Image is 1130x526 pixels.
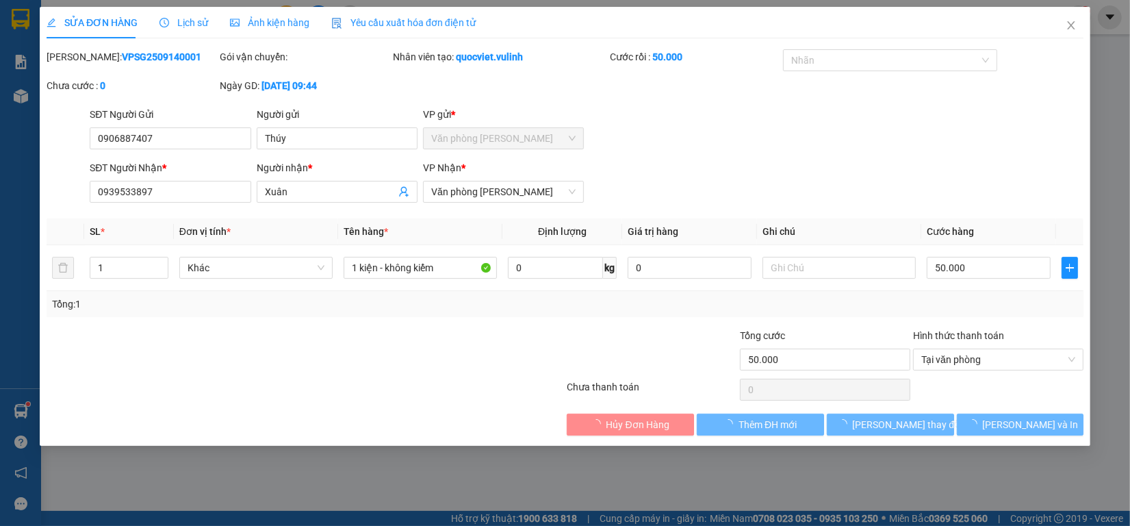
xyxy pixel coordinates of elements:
[982,417,1078,432] span: [PERSON_NAME] và In
[344,257,497,279] input: VD: Bàn, Ghế
[967,419,982,429] span: loading
[696,414,823,436] button: Thêm ĐH mới
[852,417,962,432] span: [PERSON_NAME] thay đổi
[256,160,417,175] div: Người nhận
[567,414,694,436] button: Hủy Đơn Hàng
[331,18,342,29] img: icon
[47,18,56,27] span: edit
[921,349,1075,370] span: Tại văn phòng
[179,226,231,237] span: Đơn vị tính
[220,49,390,64] div: Gói vận chuyển:
[837,419,852,429] span: loading
[1061,257,1078,279] button: plus
[256,107,417,122] div: Người gửi
[344,226,388,237] span: Tên hàng
[331,17,476,28] span: Yêu cầu xuất hóa đơn điện tử
[159,17,208,28] span: Lịch sử
[89,226,100,237] span: SL
[927,226,974,237] span: Cước hàng
[159,18,169,27] span: clock-circle
[606,417,669,432] span: Hủy Đơn Hàng
[398,186,409,197] span: user-add
[220,78,390,93] div: Ngày GD:
[230,18,240,27] span: picture
[1062,262,1077,273] span: plus
[603,257,617,279] span: kg
[90,107,251,122] div: SĐT Người Gửi
[47,78,217,93] div: Chưa cước :
[230,17,309,28] span: Ảnh kiện hàng
[47,17,138,28] span: SỬA ĐƠN HÀNG
[757,218,921,245] th: Ghi chú
[261,80,317,91] b: [DATE] 09:44
[1066,20,1077,31] span: close
[652,51,682,62] b: 50.000
[456,51,523,62] b: quocviet.vulinh
[100,80,105,91] b: 0
[431,128,576,149] span: Văn phòng Cao Thắng
[826,414,953,436] button: [PERSON_NAME] thay đổi
[122,51,201,62] b: VPSG2509140001
[913,330,1004,341] label: Hình thức thanh toán
[740,330,785,341] span: Tổng cước
[1052,7,1090,45] button: Close
[591,419,606,429] span: loading
[739,417,797,432] span: Thêm ĐH mới
[431,181,576,202] span: Văn phòng Vũ Linh
[90,160,251,175] div: SĐT Người Nhận
[423,107,584,122] div: VP gửi
[762,257,916,279] input: Ghi Chú
[52,257,74,279] button: delete
[723,419,739,429] span: loading
[610,49,780,64] div: Cước rồi :
[956,414,1083,436] button: [PERSON_NAME] và In
[47,49,217,64] div: [PERSON_NAME]:
[423,162,461,173] span: VP Nhận
[565,379,738,403] div: Chưa thanh toán
[188,258,324,278] span: Khác
[628,226,678,237] span: Giá trị hàng
[52,297,437,312] div: Tổng: 1
[538,226,587,237] span: Định lượng
[393,49,607,64] div: Nhân viên tạo:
